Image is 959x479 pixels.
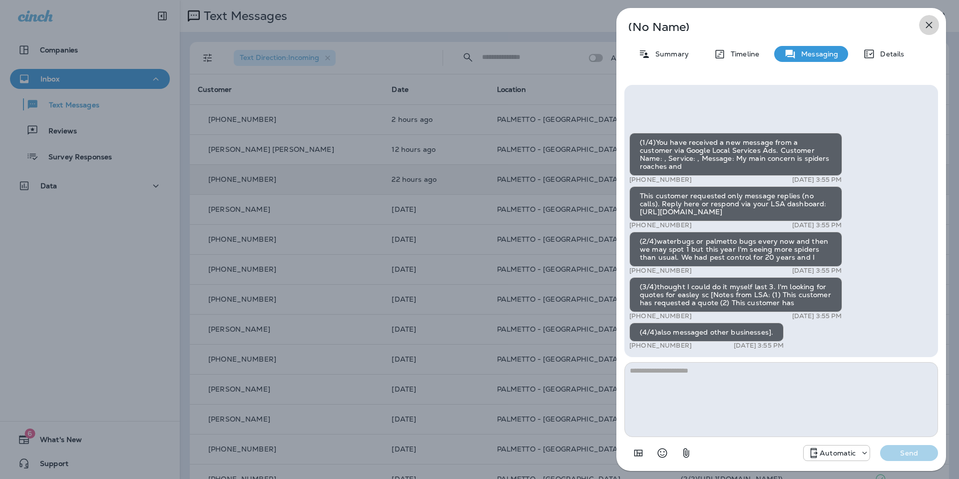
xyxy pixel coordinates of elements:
[792,221,842,229] p: [DATE] 3:55 PM
[629,221,692,229] p: [PHONE_NUMBER]
[628,443,648,463] button: Add in a premade template
[629,277,842,312] div: (3/4)thought I could do it myself last 3. I'm looking for quotes for easley sc [Notes from LSA: (...
[734,342,784,350] p: [DATE] 3:55 PM
[628,23,901,31] p: (No Name)
[629,133,842,176] div: (1/4)You have received a new message from a customer via Google Local Services Ads. Customer Name...
[875,50,904,58] p: Details
[792,267,842,275] p: [DATE] 3:55 PM
[629,176,692,184] p: [PHONE_NUMBER]
[629,267,692,275] p: [PHONE_NUMBER]
[820,449,856,457] p: Automatic
[629,232,842,267] div: (2/4)waterbugs or palmetto bugs every now and then we may spot 1 but this year I'm seeing more sp...
[792,176,842,184] p: [DATE] 3:55 PM
[726,50,759,58] p: Timeline
[629,342,692,350] p: [PHONE_NUMBER]
[796,50,838,58] p: Messaging
[650,50,689,58] p: Summary
[792,312,842,320] p: [DATE] 3:55 PM
[629,186,842,221] div: This customer requested only message replies (no calls). Reply here or respond via your LSA dashb...
[652,443,672,463] button: Select an emoji
[629,312,692,320] p: [PHONE_NUMBER]
[629,323,784,342] div: (4/4)also messaged other businesses].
